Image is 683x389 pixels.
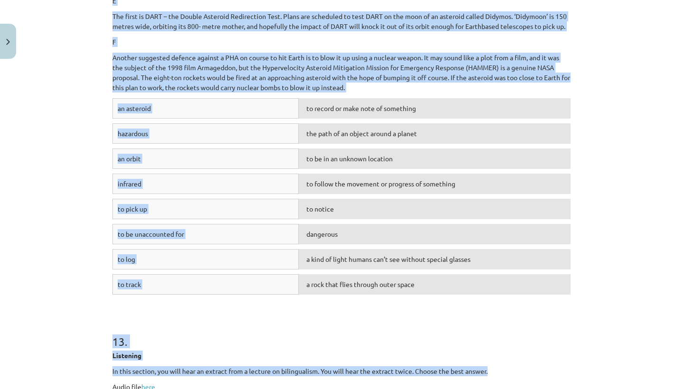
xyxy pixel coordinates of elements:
div: hazardous [112,123,299,144]
img: icon-close-lesson-0947bae3869378f0d4975bcd49f059093ad1ed9edebbc8119c70593378902aed.svg [6,39,10,45]
div: to be in an unknown location [299,148,571,169]
p: The first is DART – the Double Asteroid Redirection Test. Plans are scheduled to test DART on the... [112,11,571,31]
p: Another suggested defence against a PHA on course to hit Earth is to blow it up using a nuclear w... [112,53,571,93]
div: the path of an object around a planet [299,123,571,144]
div: a kind of light humans can’t see without special glasses [299,249,571,269]
div: to pick up [112,199,299,219]
div: to notice [299,199,571,219]
div: a rock that flies through outer space [299,274,571,295]
div: an orbit [112,148,299,169]
div: to track [112,274,299,295]
div: dangerous [299,224,571,244]
strong: Listening [112,351,141,360]
h1: 13 . [112,318,571,348]
div: infrared [112,174,299,194]
div: to log [112,249,299,269]
div: an asteroid [112,98,299,119]
div: to be unaccounted for [112,224,299,244]
div: to record or make note of something [299,98,571,119]
p: In this section, you will hear an extract from a lecture on bilingualism. You will hear the extra... [112,366,571,376]
div: to follow the movement or progress of something [299,174,571,194]
p: F [112,37,571,47]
